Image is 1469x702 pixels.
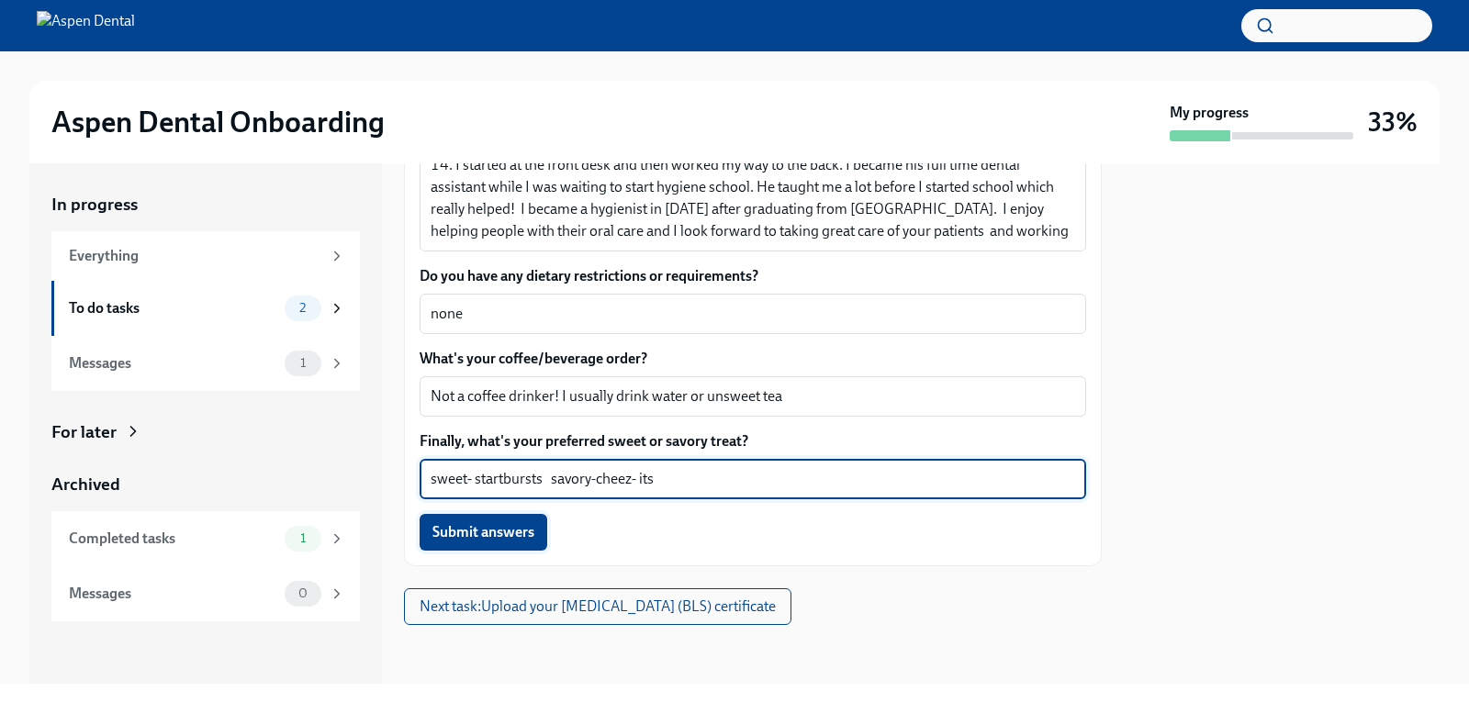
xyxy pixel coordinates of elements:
strong: My progress [1170,103,1249,123]
div: Completed tasks [69,529,277,549]
label: Do you have any dietary restrictions or requirements? [420,266,1086,286]
h3: 33% [1368,106,1418,139]
span: 0 [287,586,319,600]
div: Messages [69,353,277,373]
a: In progress [51,193,360,217]
label: Finally, what's your preferred sweet or savory treat? [420,431,1086,451]
span: 1 [289,531,317,545]
a: Messages0 [51,566,360,621]
textarea: sweet- startbursts savory-cheez- its [431,468,1075,490]
a: Archived [51,473,360,496]
a: Everything [51,231,360,281]
div: Messages [69,584,277,604]
div: For later [51,420,117,444]
span: 1 [289,356,317,370]
span: Next task : Upload your [MEDICAL_DATA] (BLS) certificate [420,597,776,616]
button: Submit answers [420,514,547,551]
label: What's your coffee/beverage order? [420,349,1086,369]
textarea: none [431,303,1075,325]
button: Next task:Upload your [MEDICAL_DATA] (BLS) certificate [404,588,791,625]
span: 2 [288,301,317,315]
h2: Aspen Dental Onboarding [51,104,385,140]
textarea: Not a coffee drinker! I usually drink water or unsweet tea [431,385,1075,407]
img: Aspen Dental [37,11,135,40]
a: For later [51,420,360,444]
div: Everything [69,246,321,266]
span: Submit answers [432,523,534,541]
a: Messages1 [51,336,360,391]
div: To do tasks [69,298,277,318]
a: To do tasks2 [51,281,360,336]
a: Completed tasks1 [51,511,360,566]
